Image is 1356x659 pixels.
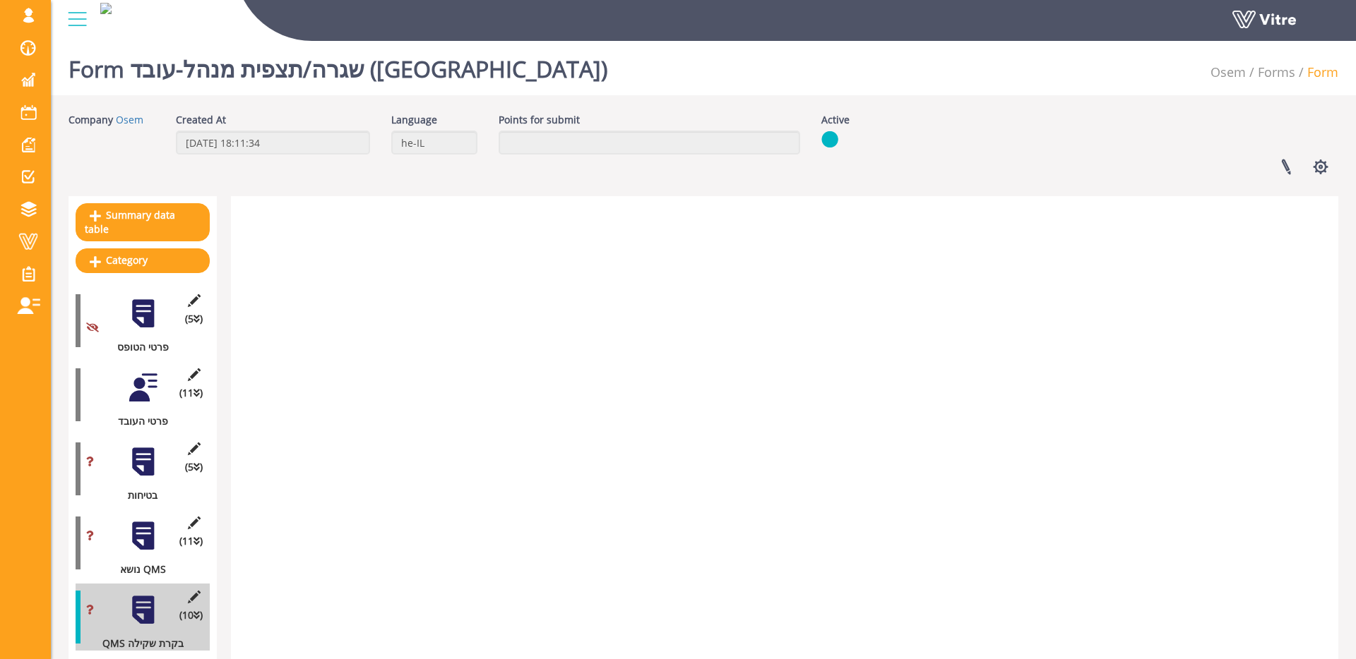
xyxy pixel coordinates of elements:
[179,386,203,400] span: (11 )
[69,35,607,95] h1: Form שגרה/תצפית מנהל-עובד ([GEOGRAPHIC_DATA])
[69,113,113,127] label: Company
[185,312,203,326] span: (5 )
[76,636,199,651] div: QMS בקרת שקילה
[176,113,226,127] label: Created At
[76,203,210,241] a: Summary data table
[1258,64,1295,80] a: Forms
[179,608,203,622] span: (10 )
[76,562,199,576] div: נושא QMS
[1211,64,1246,80] a: Osem
[76,248,210,272] a: Category
[391,113,437,127] label: Language
[185,460,203,474] span: (5 )
[179,534,203,548] span: (11 )
[821,113,850,127] label: Active
[499,113,580,127] label: Points for submit
[821,131,838,148] img: yes
[100,3,112,14] img: 6a1c1025-01a5-4064-bb0d-63c8ef2f26d0.png
[1295,64,1338,82] li: Form
[76,340,199,354] div: פרטי הטופס
[76,414,199,428] div: פרטי העובד
[116,113,143,126] a: Osem
[76,488,199,502] div: בטיחות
